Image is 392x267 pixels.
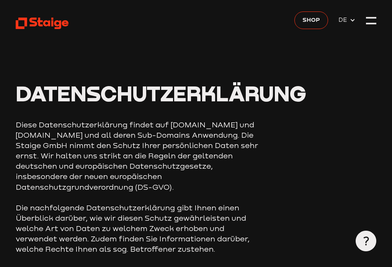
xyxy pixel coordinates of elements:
[302,15,320,24] span: Shop
[294,11,328,29] a: Shop
[338,15,350,24] span: DE
[16,80,306,106] span: Datenschutzerklärung
[16,202,265,254] p: Die nachfolgende Datenschutzerklärung gibt Ihnen einen Überblick darüber, wie wir diesen Schutz g...
[16,119,265,192] p: Diese Datenschutzerklärung findet auf [DOMAIN_NAME] und [DOMAIN_NAME] und all deren Sub-Domains A...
